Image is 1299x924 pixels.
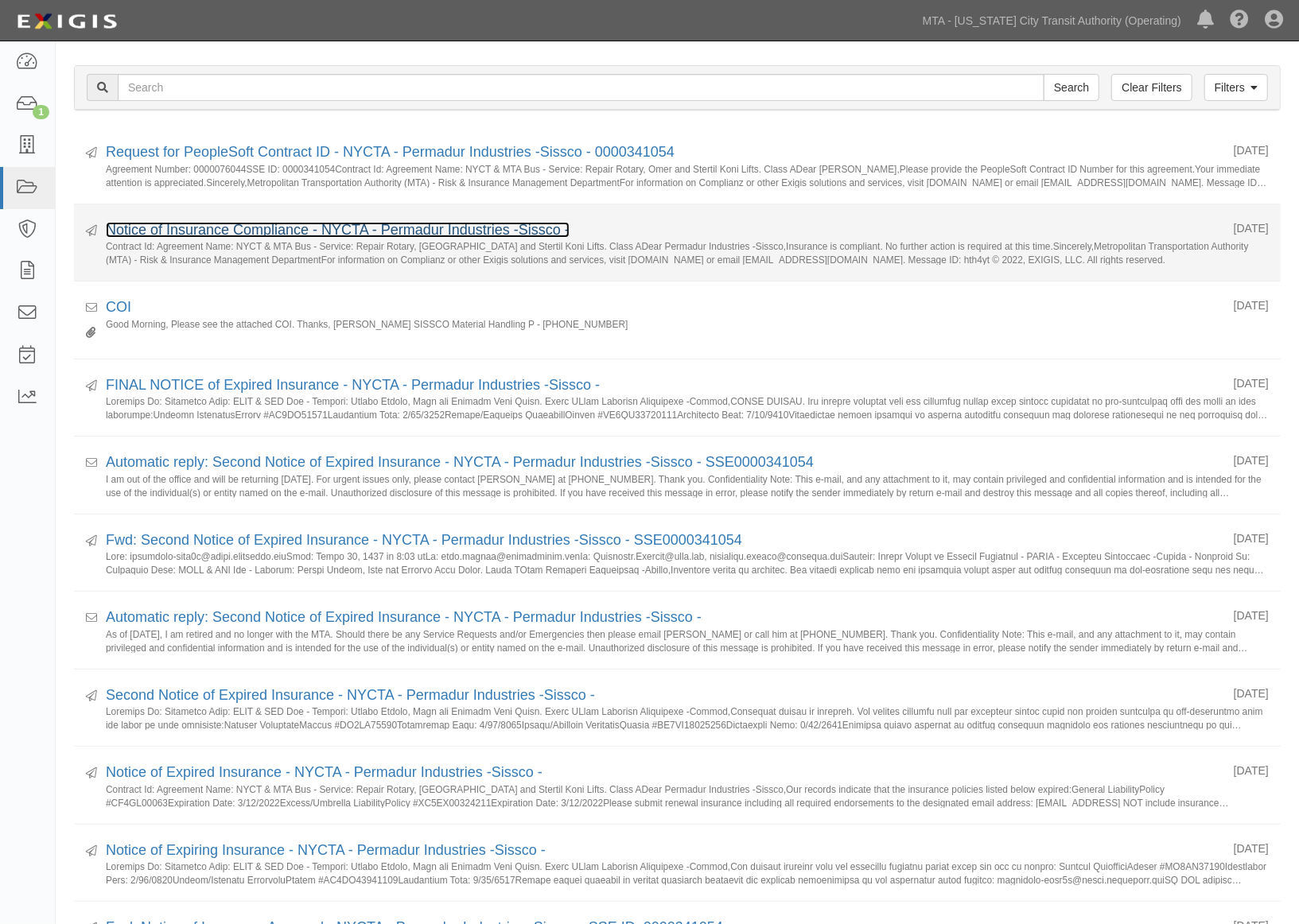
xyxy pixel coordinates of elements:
[1230,11,1249,30] i: Help Center - Complianz
[106,454,814,470] a: Automatic reply: Second Notice of Expired Insurance - NYCTA - Permadur Industries -Sissco - SSE00...
[106,395,1269,420] small: Loremips Do: Sitametco Adip: ELIT & SED Doe - Tempori: Utlabo Etdolo, Magn ali Enimadm Veni Quisn...
[86,846,97,857] i: Sent
[106,144,675,160] a: Request for PeopleSoft Contract ID - NYCTA - Permadur Industries -Sissco - 0000341054
[1234,220,1269,236] div: [DATE]
[106,763,1222,783] div: Notice of Expired Insurance - NYCTA - Permadur Industries -Sissco -
[1234,142,1269,158] div: [DATE]
[86,381,97,392] i: Sent
[1234,763,1269,778] div: [DATE]
[86,303,97,314] i: Received
[106,473,1269,498] small: I am out of the office and will be returning [DATE]. For urgent issues only, please contact [PERS...
[106,687,595,703] a: Second Notice of Expired Insurance - NYCTA - Permadur Industries -Sissco -
[1044,74,1099,101] input: Search
[106,222,570,238] a: Notice of Insurance Compliance - NYCTA - Permadur Industries -Sissco -
[106,783,1269,808] small: Contract Id: Agreement Name: NYCT & MTA Bus - Service: Repair Rotary, [GEOGRAPHIC_DATA] and Stert...
[86,613,97,624] i: Received
[1234,841,1269,856] div: [DATE]
[86,536,97,547] i: Sent
[1234,608,1269,623] div: [DATE]
[106,377,600,393] a: FINAL NOTICE of Expired Insurance - NYCTA - Permadur Industries -Sissco -
[106,764,543,780] a: Notice of Expired Insurance - NYCTA - Permadur Industries -Sissco -
[106,628,1269,653] small: As of [DATE], I am retired and no longer with the MTA. Should there be any Service Requests and/o...
[106,297,1222,318] div: COI
[12,7,122,36] img: logo-5460c22ac91f19d4615b14bd174203de0afe785f0fc80cf4dbbc73dc1793850b.png
[33,105,49,119] div: 1
[106,240,1269,265] small: Contract Id: Agreement Name: NYCT & MTA Bus - Service: Repair Rotary, [GEOGRAPHIC_DATA] and Stert...
[86,226,97,237] i: Sent
[106,609,702,625] a: Automatic reply: Second Notice of Expired Insurance - NYCTA - Permadur Industries -Sissco -
[86,768,97,779] i: Sent
[106,220,1222,241] div: Notice of Insurance Compliance - NYCTA - Permadur Industries -Sissco -
[106,318,1269,343] small: Good Morning, Please see the attached COI. Thanks, [PERSON_NAME] SISSCO Material Handling P - [PH...
[1204,74,1268,101] a: Filters
[106,163,1269,188] small: Agreement Number: 0000076044SSE ID: 0000341054Contract Id: Agreement Name: NYCT & MTA Bus - Servi...
[106,842,546,858] a: Notice of Expiring Insurance - NYCTA - Permadur Industries -Sissco -
[106,532,742,548] a: Fwd: Second Notice of Expired Insurance - NYCTA - Permadur Industries -Sissco - SSE0000341054
[86,458,97,469] i: Received
[106,705,1269,730] small: Loremips Do: Sitametco Adip: ELIT & SED Doe - Tempori: Utlabo Etdolo, Magn ali Enimadm Veni Quisn...
[1234,452,1269,468] div: [DATE]
[106,860,1269,885] small: Loremips Do: Sitametco Adip: ELIT & SED Doe - Tempori: Utlabo Etdolo, Magn ali Enimadm Veni Quisn...
[106,685,1222,706] div: Second Notice of Expired Insurance - NYCTA - Permadur Industries -Sissco -
[1234,685,1269,701] div: [DATE]
[106,375,1222,396] div: FINAL NOTICE of Expired Insurance - NYCTA - Permadur Industries -Sissco -
[106,608,1222,628] div: Automatic reply: Second Notice of Expired Insurance - NYCTA - Permadur Industries -Sissco -
[118,74,1044,101] input: Search
[1234,297,1269,313] div: [DATE]
[86,148,97,159] i: Sent
[86,691,97,702] i: Sent
[106,841,1222,861] div: Notice of Expiring Insurance - NYCTA - Permadur Industries -Sissco -
[106,299,131,315] a: COI
[1111,74,1192,101] a: Clear Filters
[106,142,1222,163] div: Request for PeopleSoft Contract ID - NYCTA - Permadur Industries -Sissco - 0000341054
[106,550,1269,575] small: Lore: ipsumdolo-sita0c@adipi.elitseddo.eiuSmod: Tempo 30, 1437 in 8:03 utLa: etdo.magnaa@enimadmi...
[915,5,1189,37] a: MTA - [US_STATE] City Transit Authority (Operating)
[106,452,1222,473] div: Automatic reply: Second Notice of Expired Insurance - NYCTA - Permadur Industries -Sissco - SSE00...
[1234,375,1269,391] div: [DATE]
[106,530,1222,551] div: Fwd: Second Notice of Expired Insurance - NYCTA - Permadur Industries -Sissco - SSE0000341054
[1234,530,1269,546] div: [DATE]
